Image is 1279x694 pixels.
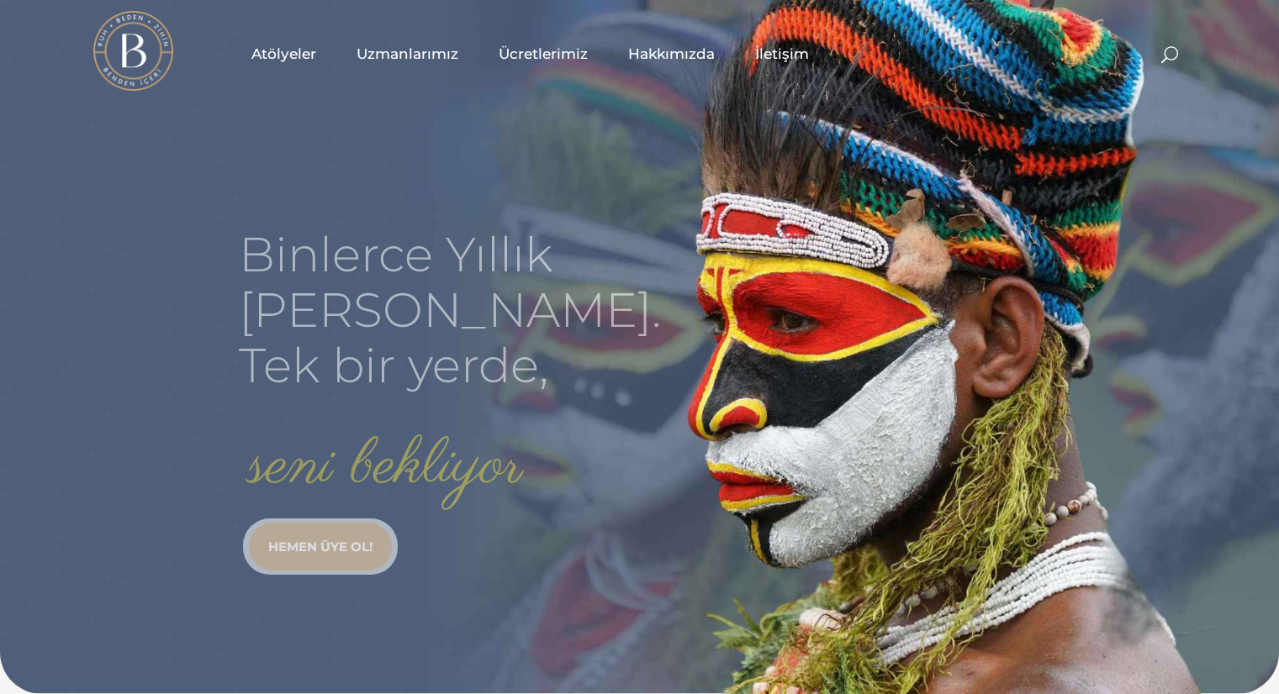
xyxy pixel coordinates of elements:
span: Ücretlerimiz [499,45,588,64]
a: İletişim [735,12,829,96]
a: Hakkımızda [608,12,735,96]
rs-layer: seni bekliyor [249,431,523,502]
a: Atölyeler [231,12,336,96]
img: light logo [93,11,173,91]
a: Ücretlerimiz [478,12,608,96]
span: Atölyeler [251,45,316,64]
span: İletişim [755,45,809,64]
a: HEMEN ÜYE OL! [249,523,392,570]
rs-layer: Binlerce Yıllık [PERSON_NAME]. Tek bir yerde, [239,227,661,393]
a: Uzmanlarımız [336,12,478,96]
span: Hakkımızda [628,45,715,64]
span: Uzmanlarımız [357,45,458,64]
